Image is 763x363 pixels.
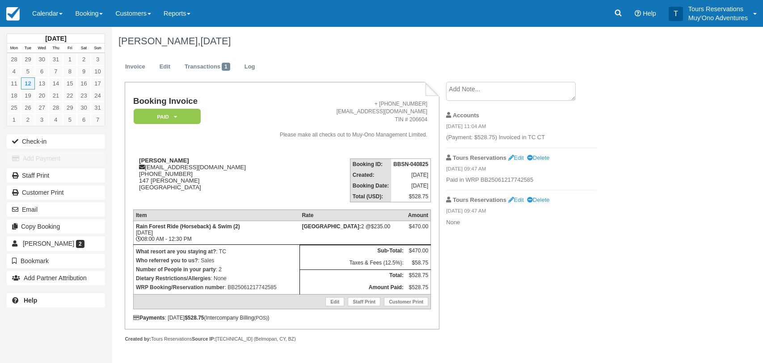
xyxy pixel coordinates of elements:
[76,240,84,248] span: 2
[133,210,299,221] th: Item
[91,53,105,65] a: 3
[91,43,105,53] th: Sun
[192,336,215,342] strong: Source IP:
[406,210,431,221] th: Amount
[77,114,91,126] a: 6
[446,123,597,132] em: [DATE] 11:04 AM
[63,65,77,77] a: 8
[77,43,91,53] th: Sat
[7,219,105,234] button: Copy Booking
[406,270,431,282] td: $528.75
[262,100,428,139] address: + [PHONE_NUMBER] [EMAIL_ADDRESS][DOMAIN_NAME] TIN # 206604 Please make all checks out to Muy-Ono ...
[21,114,35,126] a: 2
[35,65,49,77] a: 6
[200,35,231,47] span: [DATE]
[133,221,299,245] td: [DATE] 08:00 AM - 12:30 PM
[406,257,431,269] td: $58.75
[91,77,105,90] a: 17
[136,284,224,290] strong: WRP Booking/Reservation number
[91,114,105,126] a: 7
[393,161,428,167] strong: BBSN-040825
[7,185,105,200] a: Customer Print
[77,77,91,90] a: 16
[643,10,656,17] span: Help
[136,266,216,273] strong: Number of People in your party
[77,65,91,77] a: 9
[136,248,216,255] strong: What resort are you staying at?
[446,165,597,175] em: [DATE] 09:47 AM
[136,283,297,292] p: : BB25061217742585
[91,65,105,77] a: 10
[35,53,49,65] a: 30
[7,77,21,90] a: 11
[35,90,49,102] a: 20
[384,297,428,306] a: Customer Print
[77,102,91,114] a: 30
[35,43,49,53] th: Wed
[299,282,405,294] th: Amount Paid:
[7,134,105,149] button: Check-in
[453,154,506,161] strong: Tours Reservations
[21,43,35,53] th: Tue
[63,90,77,102] a: 22
[446,176,597,184] p: Paid in WRP BB25061217742585
[299,210,405,221] th: Rate
[6,7,20,21] img: checkfront-main-nav-mini-logo.png
[45,35,66,42] strong: [DATE]
[7,236,105,251] a: [PERSON_NAME] 2
[49,53,63,65] a: 31
[238,58,262,76] a: Log
[7,293,105,307] a: Help
[371,223,390,230] span: $235.00
[669,7,683,21] div: T
[7,114,21,126] a: 1
[134,109,201,124] em: Paid
[133,315,431,321] div: : [DATE] (Intercompany Billing )
[136,223,240,230] strong: Rain Forest Ride (Horseback) & Swim (2)
[49,102,63,114] a: 28
[325,297,344,306] a: Edit
[136,275,211,282] strong: Dietary Restrictions/Allergies
[49,114,63,126] a: 4
[453,112,479,119] strong: Accounts
[49,77,63,90] a: 14
[35,77,49,90] a: 13
[408,223,428,237] div: $470.00
[136,274,297,283] p: : None
[49,43,63,53] th: Thu
[118,36,677,47] h1: [PERSON_NAME],
[299,270,405,282] th: Total:
[21,77,35,90] a: 12
[299,245,405,257] th: Sub-Total:
[222,63,230,71] span: 1
[21,90,35,102] a: 19
[63,43,77,53] th: Fri
[7,43,21,53] th: Mon
[7,271,105,285] button: Add Partner Attribution
[136,257,198,264] strong: Who referred you to us?
[7,168,105,183] a: Staff Print
[136,265,297,274] p: : 2
[21,102,35,114] a: 26
[178,58,237,76] a: Transactions1
[153,58,177,76] a: Edit
[63,53,77,65] a: 1
[446,133,597,142] p: (Payment: $528.75) Invoiced in TC CT
[391,170,431,180] td: [DATE]
[23,240,74,247] span: [PERSON_NAME]
[139,157,189,164] strong: [PERSON_NAME]
[21,65,35,77] a: 5
[391,180,431,191] td: [DATE]
[527,154,549,161] a: Delete
[35,102,49,114] a: 27
[348,297,380,306] a: Staff Print
[185,315,204,321] strong: $528.75
[125,336,439,342] div: Tours Reservations [TECHNICAL_ID] (Belmopan, CY, BZ)
[254,315,268,320] small: (POS)
[350,159,391,170] th: Booking ID:
[453,196,506,203] strong: Tours Reservations
[688,4,748,13] p: Tours Reservations
[446,218,597,227] p: None
[7,65,21,77] a: 4
[350,180,391,191] th: Booking Date:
